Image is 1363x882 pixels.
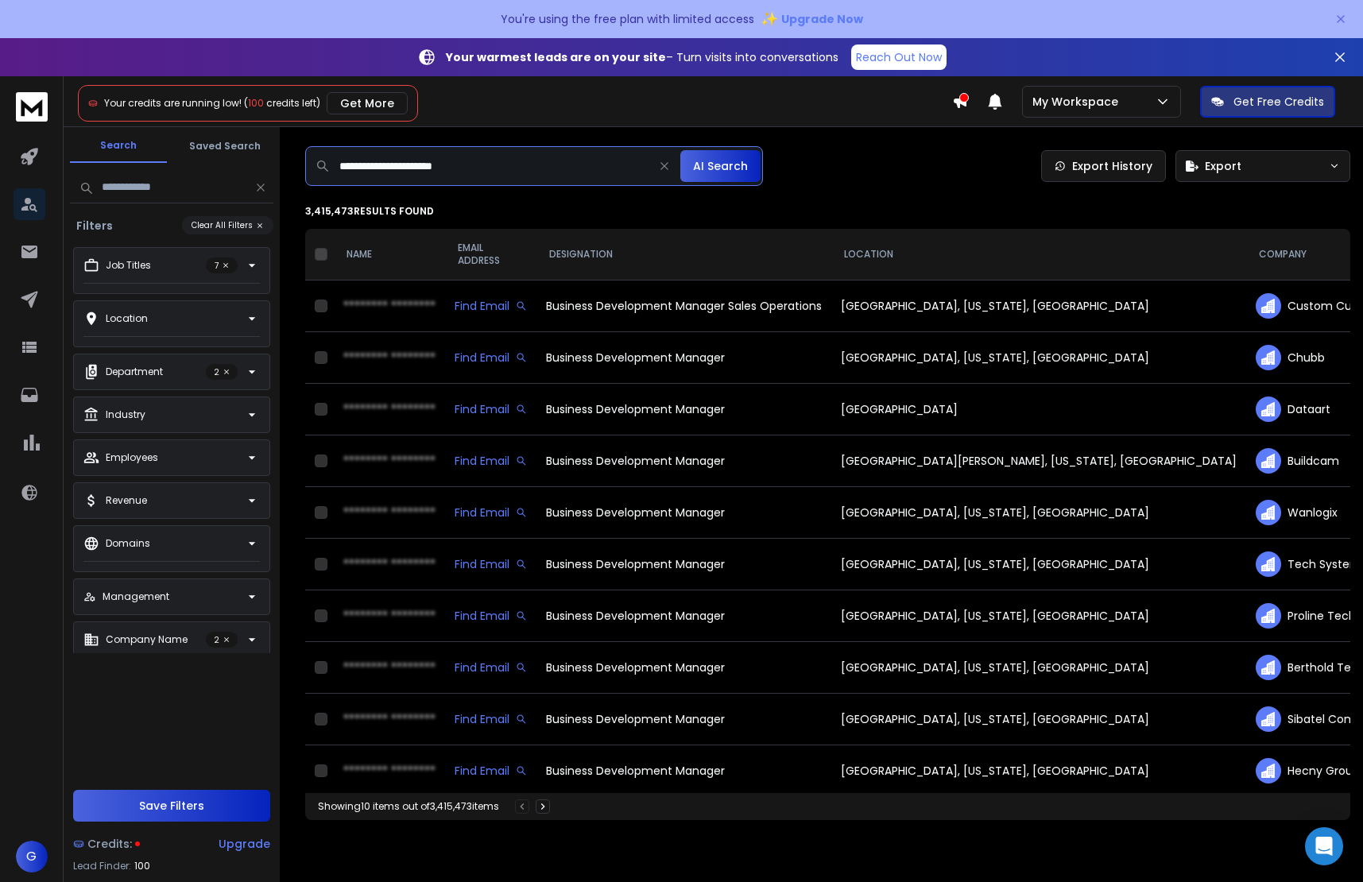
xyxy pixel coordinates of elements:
[244,96,320,110] span: ( credits left)
[446,49,838,65] p: – Turn visits into conversations
[70,218,119,234] h3: Filters
[455,453,527,469] div: Find Email
[106,366,163,378] p: Department
[831,332,1246,384] td: [GEOGRAPHIC_DATA], [US_STATE], [GEOGRAPHIC_DATA]
[455,763,527,779] div: Find Email
[831,694,1246,745] td: [GEOGRAPHIC_DATA], [US_STATE], [GEOGRAPHIC_DATA]
[106,312,148,325] p: Location
[455,660,527,675] div: Find Email
[206,632,238,648] p: 2
[536,745,831,797] td: Business Development Manager
[334,229,445,280] th: NAME
[831,590,1246,642] td: [GEOGRAPHIC_DATA], [US_STATE], [GEOGRAPHIC_DATA]
[106,633,188,646] p: Company Name
[446,49,666,65] strong: Your warmest leads are on your site
[501,11,754,27] p: You're using the free plan with limited access
[831,745,1246,797] td: [GEOGRAPHIC_DATA], [US_STATE], [GEOGRAPHIC_DATA]
[536,280,831,332] td: Business Development Manager Sales Operations
[327,92,408,114] button: Get More
[455,711,527,727] div: Find Email
[831,539,1246,590] td: [GEOGRAPHIC_DATA], [US_STATE], [GEOGRAPHIC_DATA]
[16,841,48,872] button: G
[455,608,527,624] div: Find Email
[206,364,238,380] p: 2
[831,229,1246,280] th: LOCATION
[305,205,1350,218] p: 3,415,473 results found
[761,3,863,35] button: ✨Upgrade Now
[536,694,831,745] td: Business Development Manager
[455,298,527,314] div: Find Email
[1305,827,1343,865] div: Open Intercom Messenger
[103,590,169,603] p: Management
[455,350,527,366] div: Find Email
[1041,150,1166,182] a: Export History
[536,229,831,280] th: DESIGNATION
[781,11,863,27] span: Upgrade Now
[851,44,947,70] a: Reach Out Now
[445,229,536,280] th: EMAIL ADDRESS
[1233,94,1324,110] p: Get Free Credits
[176,130,273,162] button: Saved Search
[536,642,831,694] td: Business Development Manager
[318,800,499,813] div: Showing 10 items out of 3,415,473 items
[104,96,242,110] span: Your credits are running low!
[106,494,147,507] p: Revenue
[455,401,527,417] div: Find Email
[182,216,273,234] button: Clear All Filters
[106,259,151,272] p: Job Titles
[87,836,132,852] span: Credits:
[536,590,831,642] td: Business Development Manager
[536,435,831,487] td: Business Development Manager
[134,860,150,872] span: 100
[106,408,145,421] p: Industry
[455,556,527,572] div: Find Email
[831,642,1246,694] td: [GEOGRAPHIC_DATA], [US_STATE], [GEOGRAPHIC_DATA]
[1205,158,1241,174] span: Export
[106,451,158,464] p: Employees
[831,384,1246,435] td: [GEOGRAPHIC_DATA]
[73,860,131,872] p: Lead Finder:
[70,130,167,163] button: Search
[248,96,264,110] span: 100
[1032,94,1125,110] p: My Workspace
[536,384,831,435] td: Business Development Manager
[73,790,270,822] button: Save Filters
[16,92,48,122] img: logo
[831,487,1246,539] td: [GEOGRAPHIC_DATA], [US_STATE], [GEOGRAPHIC_DATA]
[680,150,761,182] button: AI Search
[73,828,270,860] a: Credits:Upgrade
[106,537,150,550] p: Domains
[831,435,1246,487] td: [GEOGRAPHIC_DATA][PERSON_NAME], [US_STATE], [GEOGRAPHIC_DATA]
[206,257,238,273] p: 7
[219,836,270,852] div: Upgrade
[536,332,831,384] td: Business Development Manager
[455,505,527,520] div: Find Email
[761,8,778,30] span: ✨
[536,539,831,590] td: Business Development Manager
[536,487,831,539] td: Business Development Manager
[831,280,1246,332] td: [GEOGRAPHIC_DATA], [US_STATE], [GEOGRAPHIC_DATA]
[1200,86,1335,118] button: Get Free Credits
[856,49,942,65] p: Reach Out Now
